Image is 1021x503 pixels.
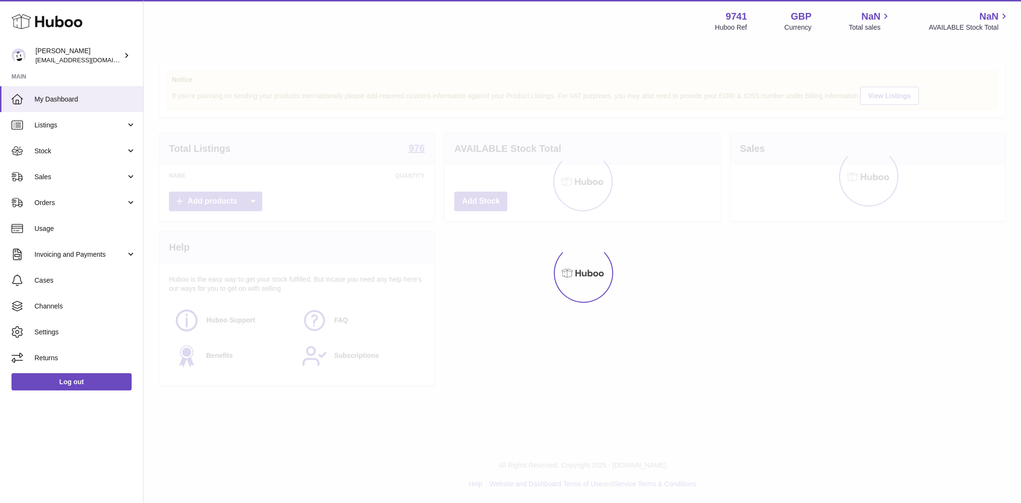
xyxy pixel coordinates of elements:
[785,23,812,32] div: Currency
[849,10,891,32] a: NaN Total sales
[861,10,880,23] span: NaN
[34,172,126,182] span: Sales
[34,276,136,285] span: Cases
[34,328,136,337] span: Settings
[11,48,26,63] img: internalAdmin-9741@internal.huboo.com
[34,354,136,363] span: Returns
[715,23,747,32] div: Huboo Ref
[34,147,126,156] span: Stock
[849,23,891,32] span: Total sales
[34,198,126,207] span: Orders
[929,23,1010,32] span: AVAILABLE Stock Total
[726,10,747,23] strong: 9741
[791,10,811,23] strong: GBP
[34,224,136,233] span: Usage
[34,95,136,104] span: My Dashboard
[929,10,1010,32] a: NaN AVAILABLE Stock Total
[35,56,141,64] span: [EMAIL_ADDRESS][DOMAIN_NAME]
[11,373,132,390] a: Log out
[34,121,126,130] span: Listings
[34,250,126,259] span: Invoicing and Payments
[34,302,136,311] span: Channels
[35,46,122,65] div: [PERSON_NAME]
[979,10,999,23] span: NaN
